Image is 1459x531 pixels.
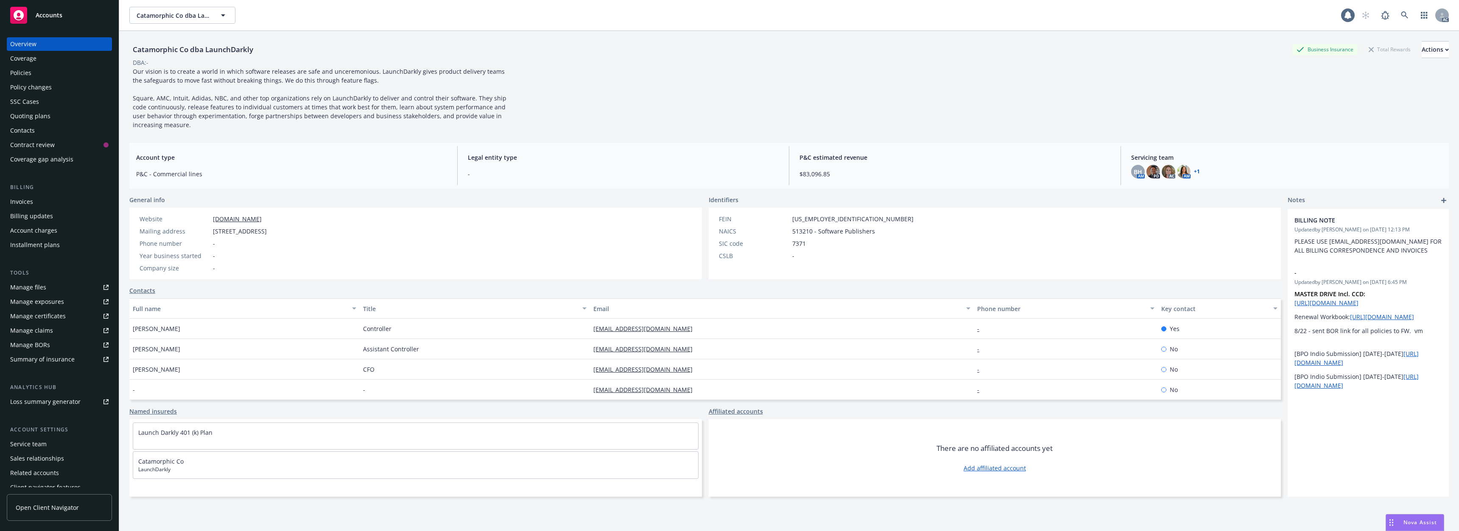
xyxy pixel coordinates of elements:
[977,325,986,333] a: -
[1294,372,1442,390] p: [BPO Indio Submission] [DATE]-[DATE]
[137,11,210,20] span: Catamorphic Co dba LaunchDarkly
[719,239,789,248] div: SIC code
[10,224,57,237] div: Account charges
[468,170,779,178] span: -
[1170,365,1178,374] span: No
[7,138,112,152] a: Contract review
[213,227,267,236] span: [STREET_ADDRESS]
[7,238,112,252] a: Installment plans
[1288,209,1449,261] div: BILLING NOTEUpdatedby [PERSON_NAME] on [DATE] 12:13 PMPLEASE USE [EMAIL_ADDRESS][DOMAIN_NAME] FOR...
[138,457,184,465] a: Catamorphic Co
[1288,261,1449,397] div: -Updatedby [PERSON_NAME] on [DATE] 6:45 PMMASTER DRIVE Incl. CCD: [URL][DOMAIN_NAME]Renewal Workb...
[1422,41,1449,58] button: Actions
[1364,44,1415,55] div: Total Rewards
[10,452,64,465] div: Sales relationships
[709,407,763,416] a: Affiliated accounts
[1194,169,1200,174] a: +1
[792,239,806,248] span: 7371
[1416,7,1433,24] a: Switch app
[133,365,180,374] span: [PERSON_NAME]
[792,214,914,223] span: [US_EMPLOYER_IDENTIFICATION_NUMBER]
[133,385,135,394] span: -
[1294,278,1442,286] span: Updated by [PERSON_NAME] on [DATE] 6:45 PM
[593,304,961,313] div: Email
[7,295,112,309] a: Manage exposures
[7,309,112,323] a: Manage certificates
[7,209,112,223] a: Billing updates
[7,95,112,108] a: SSC Cases
[977,365,986,373] a: -
[213,264,215,272] span: -
[1386,514,1444,531] button: Nova Assist
[1170,324,1179,333] span: Yes
[1294,216,1420,225] span: BILLING NOTE
[7,281,112,294] a: Manage files
[977,345,986,353] a: -
[7,395,112,409] a: Loss summary generator
[10,52,36,65] div: Coverage
[7,452,112,465] a: Sales relationships
[1403,519,1437,526] span: Nova Assist
[140,264,210,272] div: Company size
[719,214,789,223] div: FEIN
[7,153,112,166] a: Coverage gap analysis
[7,183,112,192] div: Billing
[7,195,112,209] a: Invoices
[719,227,789,236] div: NAICS
[10,481,81,494] div: Client navigator features
[1162,165,1175,178] img: photo
[7,81,112,94] a: Policy changes
[129,298,360,319] button: Full name
[129,195,165,204] span: General info
[1158,298,1281,319] button: Key contact
[792,227,875,236] span: 513210 - Software Publishers
[10,138,55,152] div: Contract review
[1386,514,1397,531] div: Drag to move
[1170,345,1178,353] span: No
[1177,165,1191,178] img: photo
[10,66,31,80] div: Policies
[10,238,60,252] div: Installment plans
[10,466,59,480] div: Related accounts
[10,37,36,51] div: Overview
[7,324,112,337] a: Manage claims
[140,239,210,248] div: Phone number
[7,224,112,237] a: Account charges
[129,7,235,24] button: Catamorphic Co dba LaunchDarkly
[1350,313,1414,321] a: [URL][DOMAIN_NAME]
[213,215,262,223] a: [DOMAIN_NAME]
[213,239,215,248] span: -
[593,345,699,353] a: [EMAIL_ADDRESS][DOMAIN_NAME]
[133,58,148,67] div: DBA: -
[36,12,62,19] span: Accounts
[1294,237,1443,254] span: PLEASE USE [EMAIL_ADDRESS][DOMAIN_NAME] FOR ALL BILLING CORRESPONDENCE AND INVOICES
[974,298,1158,319] button: Phone number
[10,109,50,123] div: Quoting plans
[1422,42,1449,58] div: Actions
[7,466,112,480] a: Related accounts
[136,153,447,162] span: Account type
[140,227,210,236] div: Mailing address
[936,443,1053,453] span: There are no affiliated accounts yet
[1357,7,1374,24] a: Start snowing
[7,37,112,51] a: Overview
[593,325,699,333] a: [EMAIL_ADDRESS][DOMAIN_NAME]
[1377,7,1394,24] a: Report a Bug
[1288,195,1305,206] span: Notes
[363,345,419,353] span: Assistant Controller
[593,365,699,373] a: [EMAIL_ADDRESS][DOMAIN_NAME]
[10,195,33,209] div: Invoices
[138,466,693,473] span: LaunchDarkly
[360,298,590,319] button: Title
[1294,226,1442,234] span: Updated by [PERSON_NAME] on [DATE] 12:13 PM
[977,304,1145,313] div: Phone number
[7,425,112,434] div: Account settings
[1294,312,1442,321] p: Renewal Workbook:
[10,338,50,352] div: Manage BORs
[129,407,177,416] a: Named insureds
[1292,44,1358,55] div: Business Insurance
[964,464,1026,473] a: Add affiliated account
[1294,268,1420,277] span: -
[7,338,112,352] a: Manage BORs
